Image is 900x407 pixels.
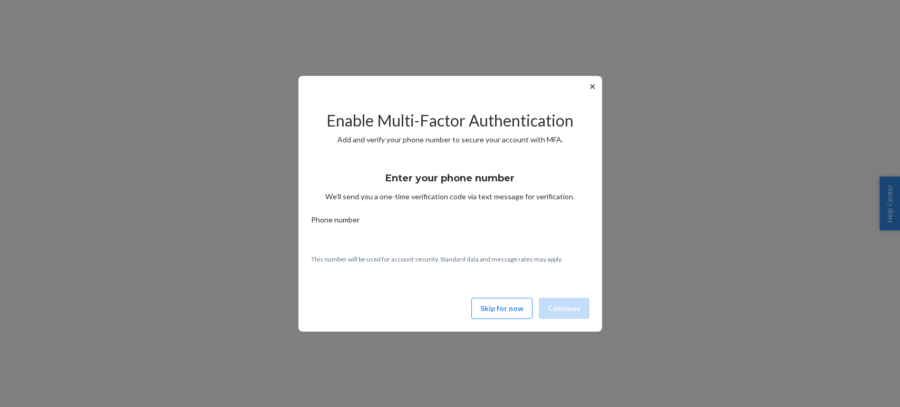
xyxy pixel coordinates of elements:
[587,80,598,93] button: ✕
[311,112,589,129] h2: Enable Multi-Factor Authentication
[385,171,515,185] h3: Enter your phone number
[311,163,589,202] div: We’ll send you a one-time verification code via text message for verification.
[311,215,360,229] span: Phone number
[539,298,589,319] button: Continue
[311,134,589,145] p: Add and verify your phone number to secure your account with MFA.
[471,298,533,319] button: Skip for now
[311,255,589,264] p: This number will be used for account security. Standard data and message rates may apply.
